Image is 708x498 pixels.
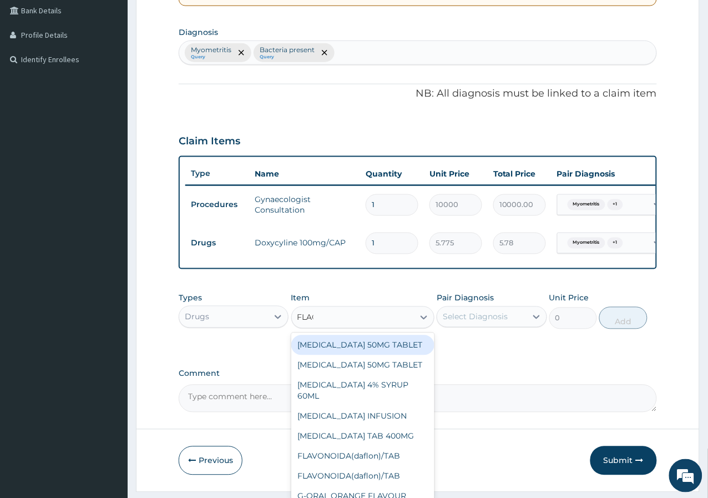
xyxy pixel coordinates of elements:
div: [MEDICAL_DATA] INFUSION [291,406,435,426]
span: remove selection option [236,48,246,58]
div: [MEDICAL_DATA] 50MG TABLET [291,355,435,375]
button: Previous [179,446,242,475]
th: Pair Diagnosis [552,163,674,185]
p: Myometritis [191,46,231,54]
td: Procedures [185,195,249,215]
button: Submit [590,446,657,475]
th: Name [249,163,360,185]
span: remove selection option [320,48,330,58]
img: d_794563401_company_1708531726252_794563401 [21,56,45,83]
span: + 1 [608,238,623,249]
span: Myometritis [568,238,605,249]
div: Chat with us now [58,62,186,77]
td: Drugs [185,233,249,254]
div: Minimize live chat window [182,6,209,32]
label: Item [291,293,310,304]
td: Doxycyline 100mg/CAP [249,232,360,254]
label: Comment [179,369,657,379]
div: [MEDICAL_DATA] 4% SYRUP 60ML [291,375,435,406]
label: Diagnosis [179,27,218,38]
small: Query [260,54,315,60]
th: Total Price [488,163,552,185]
div: Drugs [185,311,209,323]
div: [MEDICAL_DATA] TAB 400MG [291,426,435,446]
h3: Claim Items [179,135,240,148]
div: FLAVONOIDA(daflon)/TAB [291,466,435,486]
label: Unit Price [549,293,589,304]
div: Select Diagnosis [443,311,508,323]
p: Bacteria present [260,46,315,54]
th: Quantity [360,163,424,185]
small: Query [191,54,231,60]
th: Unit Price [424,163,488,185]
button: Add [599,307,647,329]
label: Types [179,294,202,303]
textarea: Type your message and hit 'Enter' [6,303,211,342]
span: + 1 [608,199,623,210]
th: Type [185,163,249,184]
div: [MEDICAL_DATA] 50MG TABLET [291,335,435,355]
div: FLAVONOIDA(daflon)/TAB [291,446,435,466]
span: We're online! [64,140,153,252]
td: Gynaecologist Consultation [249,188,360,222]
label: Pair Diagnosis [437,293,494,304]
p: NB: All diagnosis must be linked to a claim item [179,87,657,101]
span: Myometritis [568,199,605,210]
